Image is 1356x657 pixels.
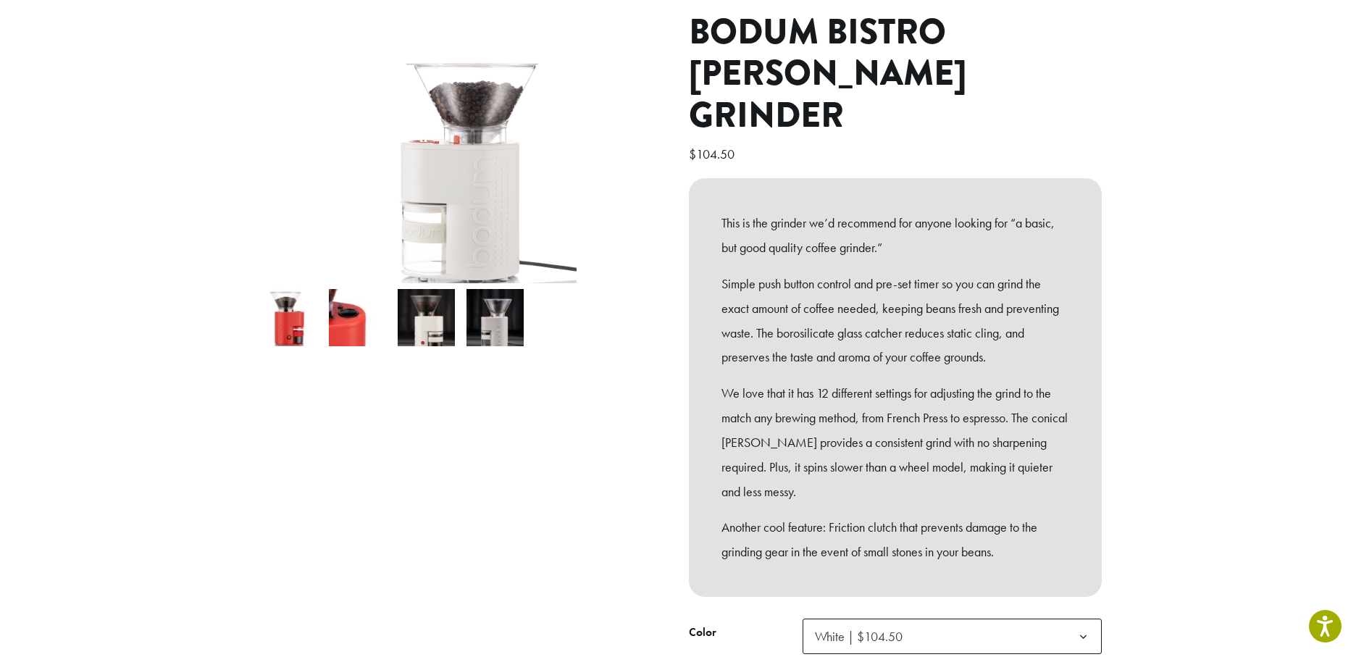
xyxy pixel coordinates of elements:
span: $ [689,146,696,162]
p: This is the grinder we’d recommend for anyone looking for “a basic, but good quality coffee grind... [721,211,1069,260]
bdi: 104.50 [689,146,738,162]
p: We love that it has 12 different settings for adjusting the grind to the match any brewing method... [721,381,1069,503]
p: Another cool feature: Friction clutch that prevents damage to the grinding gear in the event of s... [721,515,1069,564]
span: White | $104.50 [803,619,1102,654]
span: White | $104.50 [809,622,917,650]
h1: Bodum Bistro [PERSON_NAME] Grinder [689,12,1102,137]
img: Bodum Bistro Burr Grinder - Image 3 [398,289,455,346]
img: Bodum Bistro Burr Grinder - Image 2 [329,289,386,346]
span: White | $104.50 [815,628,903,645]
img: Bodum Bistro Burr Grinder [260,289,317,346]
p: Simple push button control and pre-set timer so you can grind the exact amount of coffee needed, ... [721,272,1069,369]
img: Bodum Bistro Burr Grinder - Image 4 [466,289,524,346]
img: 20180822 - Bodum_1_0365_White_Grinder 10709 white [346,12,577,319]
label: Color [689,622,803,643]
